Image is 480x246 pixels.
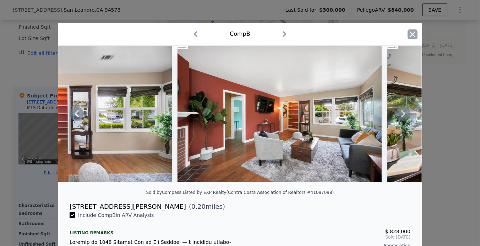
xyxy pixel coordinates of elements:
div: Comp B [230,30,250,38]
img: Property Img [178,46,382,182]
div: [STREET_ADDRESS][PERSON_NAME] [70,202,186,212]
div: Listed by EXP Realty (Contra Costa Association of Realtors #41097098) [183,190,334,195]
div: Sold by Compass . [146,190,183,195]
span: Sold [DATE] [246,234,410,240]
span: 0.20 [191,203,206,210]
div: Listing remarks [70,224,234,236]
span: ( miles) [186,202,225,212]
span: $ 828,000 [385,229,410,234]
span: Include Comp B in ARV Analysis [75,212,157,218]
